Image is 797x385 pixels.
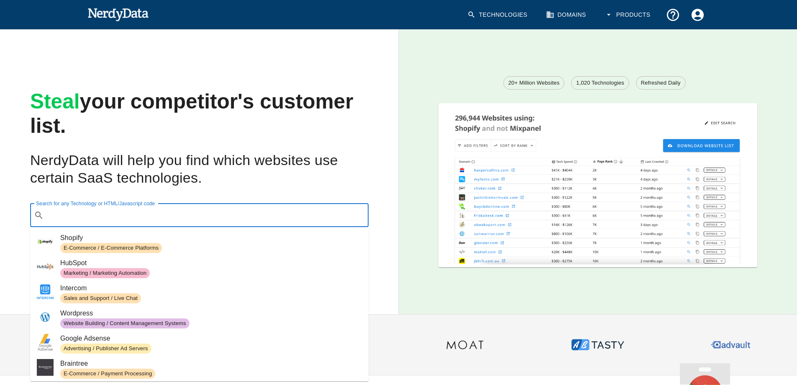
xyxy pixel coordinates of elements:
img: ABTasty [571,318,625,372]
span: 1,020 Technologies [571,79,629,87]
img: a9e5c921-6753-4dd5-bbf1-d3e781a53414.jpg [37,258,54,275]
a: 1,020 Technologies [571,76,629,90]
span: Shopify [60,233,362,243]
a: Refreshed Daily [636,76,686,90]
span: Google Adsense [60,333,362,344]
img: ef5f765a-9d26-4f73-88f5-b02c862a9a40.jpg [37,359,54,376]
img: d513e568-ad32-44b5-b0c8-1b7d3fbe88a6.jpg [37,233,54,250]
a: Technologies [462,3,534,27]
img: f48d9932-2638-426a-9ca8-d84a6b78fd6e.jpg [37,284,54,300]
a: Domains [541,3,593,27]
img: Advault [704,318,757,372]
span: Intercom [60,283,362,293]
button: Support and Documentation [661,3,685,27]
span: E-Commerce / Payment Processing [60,370,155,378]
img: NerdyData.com [87,6,149,23]
img: 795bae79-af8a-43e9-8f76-c7d62378d388.jpg [37,334,54,351]
a: 20+ Million Websites [503,76,564,90]
span: Refreshed Daily [636,79,685,87]
span: 20+ Million Websites [504,79,564,87]
h2: NerdyData will help you find which websites use certain SaaS technologies. [30,152,369,187]
img: Moat [438,318,492,372]
label: Search for any Technology or HTML/Javascript code [36,200,155,207]
span: Advertising / Publisher Ad Servers [60,345,151,353]
span: Sales and Support / Live Chat [60,295,141,302]
span: HubSpot [60,258,362,268]
span: Marketing / Marketing Automation [60,269,150,277]
span: Wordpress [60,308,362,318]
span: E-Commerce / E-Commerce Platforms [60,244,162,252]
button: Products [600,3,657,27]
img: A screenshot of a report showing the total number of websites using Shopify [438,103,757,264]
span: Steal [30,90,80,113]
h1: your competitor's customer list. [30,90,369,138]
span: Braintree [60,359,362,369]
button: Account Settings [685,3,710,27]
span: Website Building / Content Management Systems [60,320,190,328]
img: a5e99983-4836-42b0-9869-162d78db7524.jpg [37,309,54,326]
